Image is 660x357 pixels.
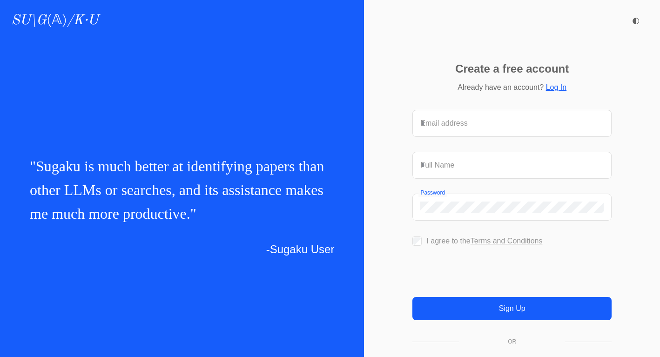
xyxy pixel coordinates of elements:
button: Sign Up [412,297,612,320]
p: -Sugaku User [30,241,334,258]
p: OR [508,339,516,344]
a: Log In [546,83,566,91]
span: Sugaku is much better at identifying papers than other LLMs or searches, and its assistance makes... [30,158,324,222]
span: Already have an account? [458,83,544,91]
p: Create a free account [455,63,569,74]
i: /K·U [67,13,98,27]
p: " " [30,155,334,226]
a: Terms and Conditions [471,237,543,245]
button: ◐ [626,11,645,30]
a: SU\G(𝔸)/K·U [11,12,98,29]
span: ◐ [632,16,640,25]
i: SU\G [11,13,47,27]
label: I agree to the [426,237,542,245]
